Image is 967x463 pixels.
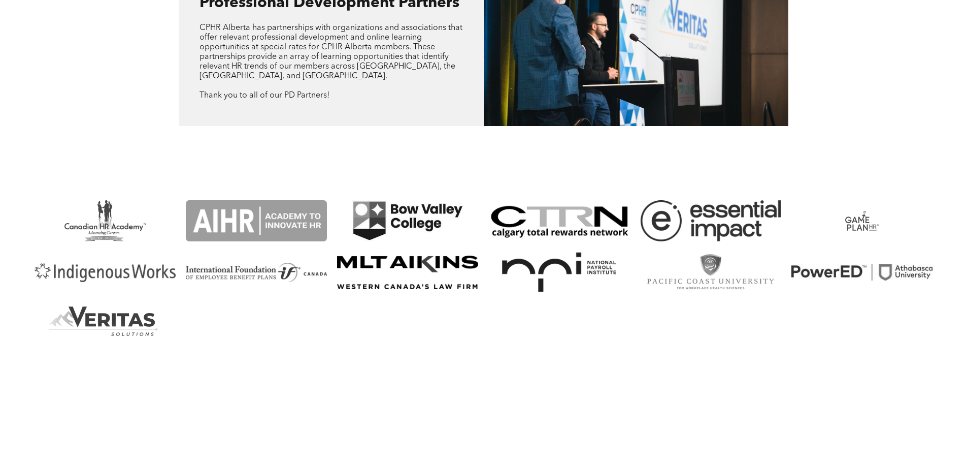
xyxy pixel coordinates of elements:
span: Thank you to all of our PD Partners! [199,91,329,100]
a: A logo for a university called athabasco university [791,252,932,293]
a: The logo for the canadian hr academy shows three people shaking hands. [35,200,176,241]
a: A logo for the international foundation of employee benefit plans canada [186,252,327,293]
a: A logo for veritas solutions with a mountain in the background [35,303,176,344]
a: A black and white logo for the national payroll institute [488,252,629,293]
span: CPHR Alberta has partnerships with organizations and associations that offer relevant professiona... [199,24,462,80]
a: A logo for e essential impact is shown on a white background. [640,200,781,241]
a: The calgary total rewards network logo is green and black. [488,200,629,241]
a: The aihr academy to innovate hr logo is blue and white. [186,200,327,241]
a: The logo for pacific coast university for workplace health sciences [640,252,781,293]
a: A logo for a company called game plan hr. [791,200,932,241]
a: A logo for bow valley college with a shield on a white background [337,200,478,241]
a: The logo for mlt aikins western canada 's law firm [337,252,478,293]
a: A logo for indigenous works with a star on it [35,252,176,293]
